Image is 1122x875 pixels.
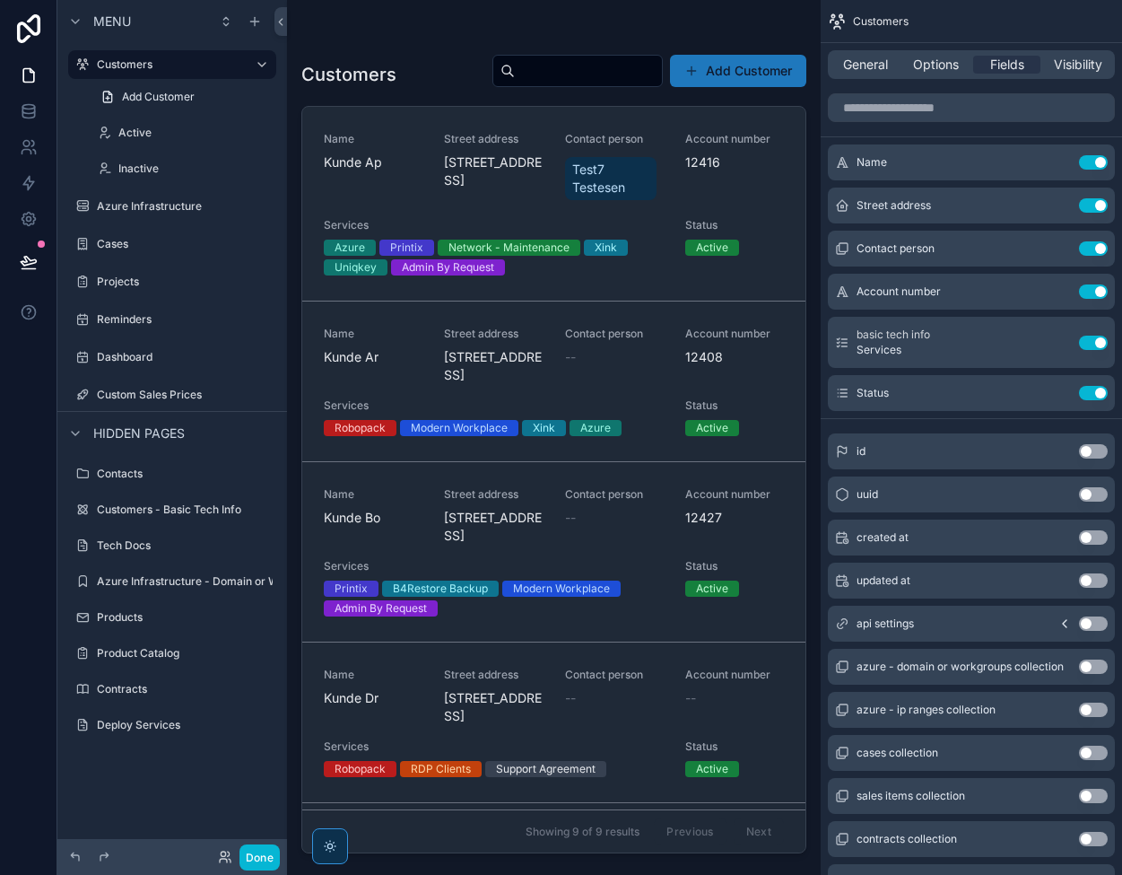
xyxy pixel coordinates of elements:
a: Projects [68,267,276,296]
a: Product Catalog [68,639,276,668]
a: Contracts [68,675,276,704]
label: Product Catalog [97,646,273,661]
span: General [843,56,888,74]
label: Tech Docs [97,538,273,553]
a: Dashboard [68,343,276,372]
label: Projects [97,275,273,289]
span: api settings [857,617,914,631]
span: Status [857,386,889,400]
span: Customers [853,14,909,29]
span: contracts collection [857,832,957,846]
span: updated at [857,573,910,588]
span: basic tech info [857,328,930,342]
label: Customers [97,57,240,72]
a: Custom Sales Prices [68,381,276,409]
span: sales items collection [857,789,965,803]
span: Contact person [857,241,935,256]
label: Cases [97,237,273,251]
span: Street address [857,198,931,213]
label: Dashboard [97,350,273,364]
label: Custom Sales Prices [97,388,273,402]
span: Visibility [1054,56,1102,74]
a: Customers - Basic Tech Info [68,495,276,524]
a: Customers [68,50,276,79]
span: Account number [857,284,941,299]
button: Done [239,844,280,871]
label: Reminders [97,312,273,327]
span: Hidden pages [93,424,185,442]
label: Contacts [97,467,273,481]
label: Inactive [118,162,273,176]
span: id [857,444,865,459]
span: uuid [857,487,878,502]
a: Active [90,118,276,147]
span: Showing 9 of 9 results [526,825,639,839]
label: Customers - Basic Tech Info [97,503,273,517]
label: Contracts [97,682,273,696]
span: Fields [990,56,1024,74]
a: Reminders [68,305,276,334]
span: created at [857,530,909,545]
span: azure - domain or workgroups collection [857,660,1064,674]
span: Services [857,343,930,357]
a: Azure Infrastructure [68,192,276,221]
span: Name [857,155,887,170]
label: Deploy Services [97,718,273,732]
label: Active [118,126,273,140]
span: azure - ip ranges collection [857,703,996,717]
label: Azure Infrastructure [97,199,273,214]
a: Cases [68,230,276,258]
a: Tech Docs [68,531,276,560]
span: Menu [93,13,131,31]
span: Options [913,56,959,74]
span: Add Customer [122,90,195,104]
a: Add Customer [90,83,276,111]
label: Azure Infrastructure - Domain or Workgroup [97,574,325,589]
a: Inactive [90,154,276,183]
label: Products [97,610,273,625]
a: Contacts [68,459,276,488]
a: Products [68,603,276,632]
span: cases collection [857,746,938,760]
a: Deploy Services [68,711,276,739]
a: Azure Infrastructure - Domain or Workgroup [68,567,276,596]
